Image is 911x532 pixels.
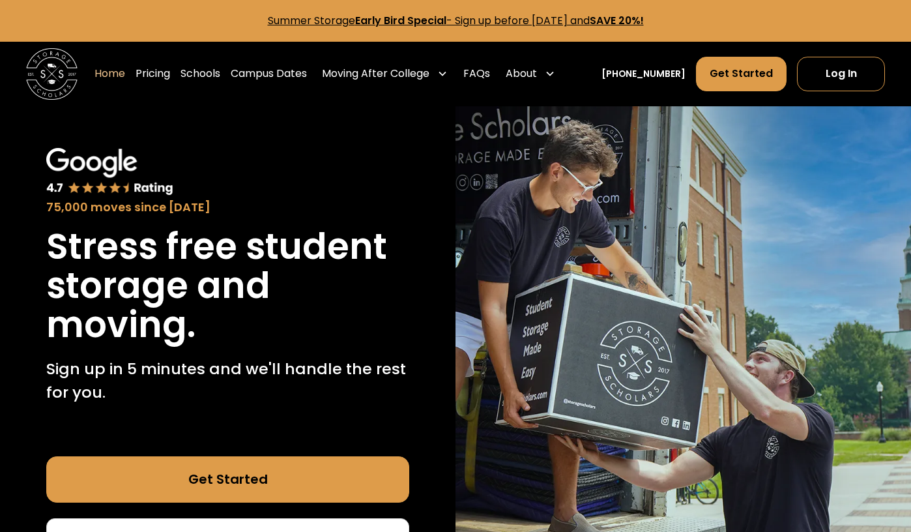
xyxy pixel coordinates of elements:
[136,56,170,93] a: Pricing
[696,57,787,92] a: Get Started
[322,66,429,81] div: Moving After College
[26,48,78,100] a: home
[181,56,220,93] a: Schools
[46,199,409,216] div: 75,000 moves since [DATE]
[46,357,409,404] p: Sign up in 5 minutes and we'll handle the rest for you.
[268,13,644,28] a: Summer StorageEarly Bird Special- Sign up before [DATE] andSAVE 20%!
[231,56,307,93] a: Campus Dates
[317,56,453,93] div: Moving After College
[590,13,644,28] strong: SAVE 20%!
[46,456,409,503] a: Get Started
[463,56,490,93] a: FAQs
[601,67,686,81] a: [PHONE_NUMBER]
[46,227,409,345] h1: Stress free student storage and moving.
[355,13,446,28] strong: Early Bird Special
[94,56,125,93] a: Home
[797,57,885,92] a: Log In
[26,48,78,100] img: Storage Scholars main logo
[506,66,537,81] div: About
[500,56,560,93] div: About
[46,148,173,197] img: Google 4.7 star rating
